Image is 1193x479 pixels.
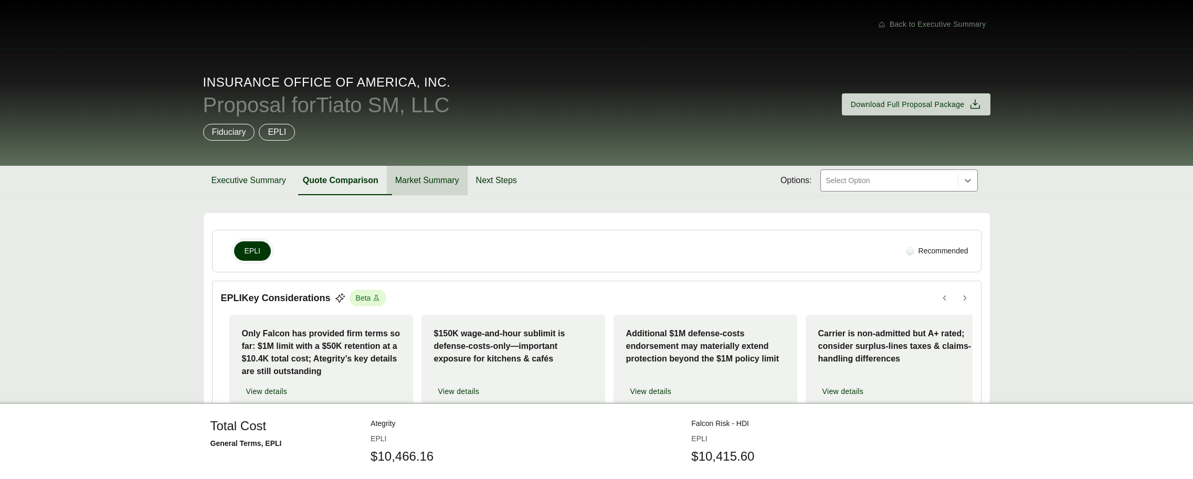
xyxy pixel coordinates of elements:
span: View details [246,386,288,397]
button: View details [818,382,868,401]
span: EPLI [245,246,260,257]
p: Fiduciary [212,126,246,139]
p: Carrier is non-admitted but A+ rated; consider surplus-lines taxes & claims-handling differences [818,327,977,365]
button: View details [242,382,292,401]
button: View details [434,382,484,401]
button: Next Steps [468,166,525,195]
div: Recommended [902,241,973,261]
button: Market Summary [387,166,468,195]
button: EPLI [234,241,271,261]
button: View details [626,382,676,401]
button: Back to Executive Summary [874,15,990,34]
span: Back to Executive Summary [890,19,986,30]
span: Insurance Office of America, Inc. [203,74,451,90]
button: Quote Comparison [294,166,387,195]
span: Download Full Proposal Package [851,99,965,110]
p: Additional $1M defense-costs endorsement may materially extend protection beyond the $1M policy l... [626,327,785,365]
span: View details [438,386,480,397]
span: Beta [350,290,387,306]
button: Executive Summary [203,166,294,195]
span: Quote 1 [406,461,438,470]
button: Download Full Proposal Package [842,93,990,115]
span: View details [630,386,672,397]
span: Proposal for Tiato SM, LLC [203,94,450,115]
p: EPLI Key Considerations [221,291,331,305]
span: Options: [780,174,812,187]
p: $150K wage-and-hour sublimit is defense-costs-only—important exposure for kitchens & cafés [434,327,593,365]
span: Quote 2 [719,461,788,470]
span: View details [822,386,864,397]
p: Only Falcon has provided firm terms so far: $1M limit with a $50K retention at a $10.4K total cos... [242,327,400,378]
p: EPLI [268,126,286,139]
